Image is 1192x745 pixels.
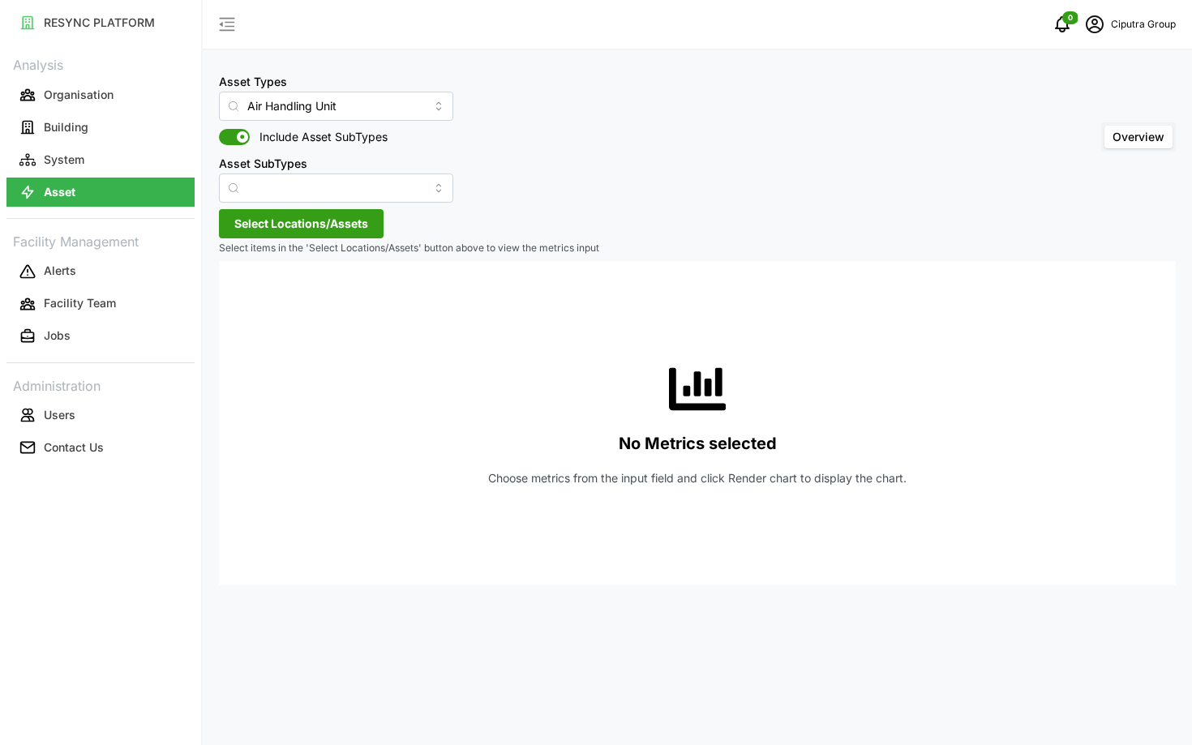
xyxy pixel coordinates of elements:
button: RESYNC PLATFORM [6,8,195,37]
button: Organisation [6,80,195,109]
a: Contact Us [6,431,195,464]
button: Contact Us [6,433,195,462]
p: System [44,152,84,168]
button: schedule [1078,8,1111,41]
span: Select Locations/Assets [234,210,368,238]
p: Ciputra Group [1111,17,1176,32]
p: No Metrics selected [619,430,777,457]
p: Asset [44,184,75,200]
label: Asset Types [219,73,287,91]
button: Alerts [6,257,195,286]
p: Facility Management [6,229,195,252]
p: Choose metrics from the input field and click Render chart to display the chart. [488,470,907,486]
a: Asset [6,176,195,208]
button: System [6,145,195,174]
a: Jobs [6,320,195,353]
p: Building [44,119,88,135]
p: Users [44,407,75,423]
a: System [6,143,195,176]
button: Facility Team [6,289,195,319]
button: notifications [1046,8,1078,41]
a: Alerts [6,255,195,288]
button: Asset [6,178,195,207]
a: Organisation [6,79,195,111]
p: Organisation [44,87,114,103]
p: Analysis [6,52,195,75]
a: Facility Team [6,288,195,320]
button: Building [6,113,195,142]
span: Include Asset SubTypes [250,129,388,145]
label: Asset SubTypes [219,155,307,173]
p: Facility Team [44,295,116,311]
p: Alerts [44,263,76,279]
p: Select items in the 'Select Locations/Assets' button above to view the metrics input [219,242,1176,255]
a: Building [6,111,195,143]
p: RESYNC PLATFORM [44,15,155,31]
span: 0 [1068,12,1073,24]
p: Contact Us [44,439,104,456]
p: Jobs [44,328,71,344]
a: Users [6,399,195,431]
a: RESYNC PLATFORM [6,6,195,39]
button: Jobs [6,322,195,351]
button: Select Locations/Assets [219,209,384,238]
span: Overview [1113,130,1164,143]
p: Administration [6,373,195,396]
button: Users [6,400,195,430]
